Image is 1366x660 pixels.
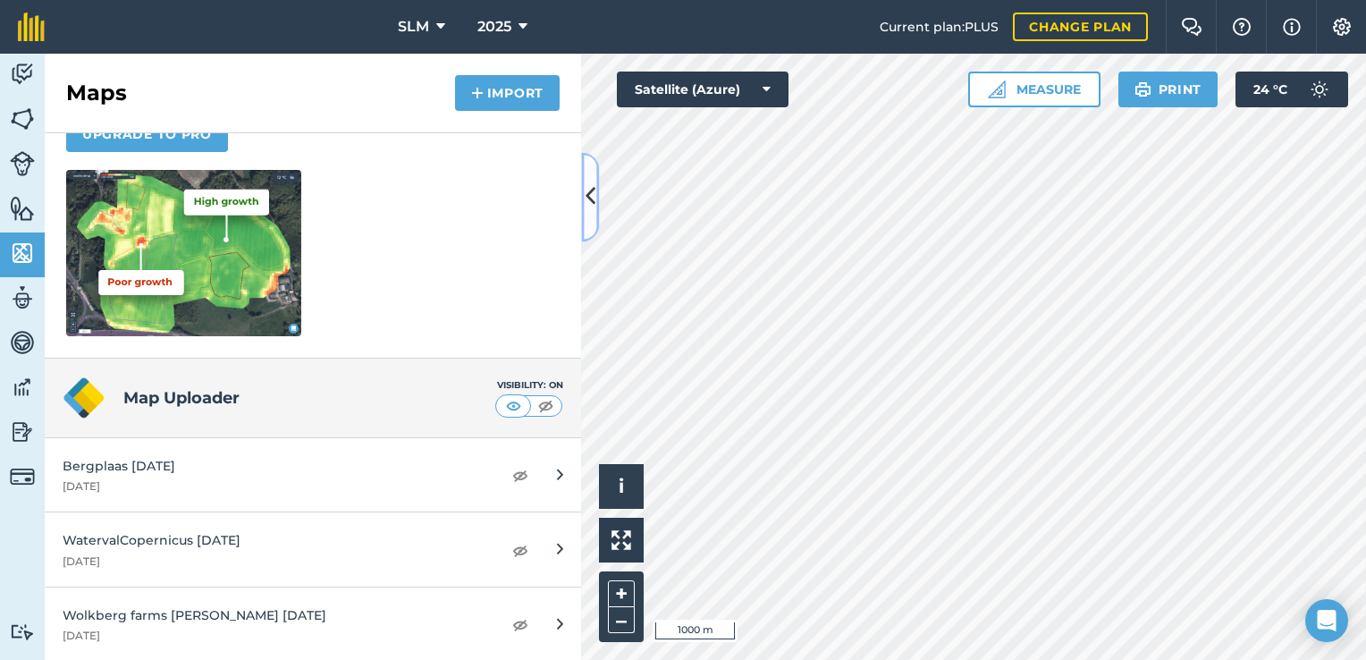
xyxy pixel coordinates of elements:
[66,79,127,107] h2: Maps
[611,530,631,550] img: Four arrows, one pointing top left, one top right, one bottom right and the last bottom left
[512,464,528,486] img: svg+xml;base64,PHN2ZyB4bWxucz0iaHR0cDovL3d3dy53My5vcmcvMjAwMC9zdmciIHdpZHRoPSIxOCIgaGVpZ2h0PSIyNC...
[535,397,557,415] img: svg+xml;base64,PHN2ZyB4bWxucz0iaHR0cDovL3d3dy53My5vcmcvMjAwMC9zdmciIHdpZHRoPSI1MCIgaGVpZ2h0PSI0MC...
[1013,13,1148,41] a: Change plan
[10,374,35,401] img: svg+xml;base64,PD94bWwgdmVyc2lvbj0iMS4wIiBlbmNvZGluZz0idXRmLTgiPz4KPCEtLSBHZW5lcmF0b3I6IEFkb2JlIE...
[1253,72,1287,107] span: 24 ° C
[1305,599,1348,642] div: Open Intercom Messenger
[968,72,1100,107] button: Measure
[608,607,635,633] button: –
[1134,79,1151,100] img: svg+xml;base64,PHN2ZyB4bWxucz0iaHR0cDovL3d3dy53My5vcmcvMjAwMC9zdmciIHdpZHRoPSIxOSIgaGVpZ2h0PSIyNC...
[66,116,228,152] a: Upgrade to Pro
[619,475,624,497] span: i
[1231,18,1252,36] img: A question mark icon
[1283,16,1301,38] img: svg+xml;base64,PHN2ZyB4bWxucz0iaHR0cDovL3d3dy53My5vcmcvMjAwMC9zdmciIHdpZHRoPSIxNyIgaGVpZ2h0PSIxNy...
[599,464,644,509] button: i
[10,464,35,489] img: svg+xml;base64,PD94bWwgdmVyc2lvbj0iMS4wIiBlbmNvZGluZz0idXRmLTgiPz4KPCEtLSBHZW5lcmF0b3I6IEFkb2JlIE...
[10,329,35,356] img: svg+xml;base64,PD94bWwgdmVyc2lvbj0iMS4wIiBlbmNvZGluZz0idXRmLTgiPz4KPCEtLSBHZW5lcmF0b3I6IEFkb2JlIE...
[1181,18,1202,36] img: Two speech bubbles overlapping with the left bubble in the forefront
[63,629,484,643] div: [DATE]
[10,61,35,88] img: svg+xml;base64,PD94bWwgdmVyc2lvbj0iMS4wIiBlbmNvZGluZz0idXRmLTgiPz4KPCEtLSBHZW5lcmF0b3I6IEFkb2JlIE...
[10,284,35,311] img: svg+xml;base64,PD94bWwgdmVyc2lvbj0iMS4wIiBlbmNvZGluZz0idXRmLTgiPz4KPCEtLSBHZW5lcmF0b3I6IEFkb2JlIE...
[123,385,495,410] h4: Map Uploader
[477,16,511,38] span: 2025
[63,554,484,569] div: [DATE]
[10,195,35,222] img: svg+xml;base64,PHN2ZyB4bWxucz0iaHR0cDovL3d3dy53My5vcmcvMjAwMC9zdmciIHdpZHRoPSI1NiIgaGVpZ2h0PSI2MC...
[1118,72,1218,107] button: Print
[398,16,429,38] span: SLM
[45,438,581,512] a: Bergplaas [DATE][DATE]
[63,479,484,494] div: [DATE]
[502,397,525,415] img: svg+xml;base64,PHN2ZyB4bWxucz0iaHR0cDovL3d3dy53My5vcmcvMjAwMC9zdmciIHdpZHRoPSI1MCIgaGVpZ2h0PSI0MC...
[988,80,1006,98] img: Ruler icon
[63,605,484,625] div: Wolkberg farms [PERSON_NAME] [DATE]
[512,539,528,561] img: svg+xml;base64,PHN2ZyB4bWxucz0iaHR0cDovL3d3dy53My5vcmcvMjAwMC9zdmciIHdpZHRoPSIxOCIgaGVpZ2h0PSIyNC...
[45,512,581,587] a: WatervalCopernicus [DATE][DATE]
[63,530,484,550] div: WatervalCopernicus [DATE]
[455,75,560,111] button: Import
[1235,72,1348,107] button: 24 °C
[617,72,788,107] button: Satellite (Azure)
[495,378,563,393] div: Visibility: On
[18,13,45,41] img: fieldmargin Logo
[10,106,35,132] img: svg+xml;base64,PHN2ZyB4bWxucz0iaHR0cDovL3d3dy53My5vcmcvMjAwMC9zdmciIHdpZHRoPSI1NiIgaGVpZ2h0PSI2MC...
[10,151,35,176] img: svg+xml;base64,PD94bWwgdmVyc2lvbj0iMS4wIiBlbmNvZGluZz0idXRmLTgiPz4KPCEtLSBHZW5lcmF0b3I6IEFkb2JlIE...
[608,580,635,607] button: +
[880,17,999,37] span: Current plan : PLUS
[63,456,484,476] div: Bergplaas [DATE]
[1302,72,1337,107] img: svg+xml;base64,PD94bWwgdmVyc2lvbj0iMS4wIiBlbmNvZGluZz0idXRmLTgiPz4KPCEtLSBHZW5lcmF0b3I6IEFkb2JlIE...
[471,82,484,104] img: svg+xml;base64,PHN2ZyB4bWxucz0iaHR0cDovL3d3dy53My5vcmcvMjAwMC9zdmciIHdpZHRoPSIxNCIgaGVpZ2h0PSIyNC...
[10,623,35,640] img: svg+xml;base64,PD94bWwgdmVyc2lvbj0iMS4wIiBlbmNvZGluZz0idXRmLTgiPz4KPCEtLSBHZW5lcmF0b3I6IEFkb2JlIE...
[512,613,528,635] img: svg+xml;base64,PHN2ZyB4bWxucz0iaHR0cDovL3d3dy53My5vcmcvMjAwMC9zdmciIHdpZHRoPSIxOCIgaGVpZ2h0PSIyNC...
[10,419,35,445] img: svg+xml;base64,PD94bWwgdmVyc2lvbj0iMS4wIiBlbmNvZGluZz0idXRmLTgiPz4KPCEtLSBHZW5lcmF0b3I6IEFkb2JlIE...
[63,377,105,419] img: logo
[1331,18,1353,36] img: A cog icon
[10,240,35,267] img: svg+xml;base64,PHN2ZyB4bWxucz0iaHR0cDovL3d3dy53My5vcmcvMjAwMC9zdmciIHdpZHRoPSI1NiIgaGVpZ2h0PSI2MC...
